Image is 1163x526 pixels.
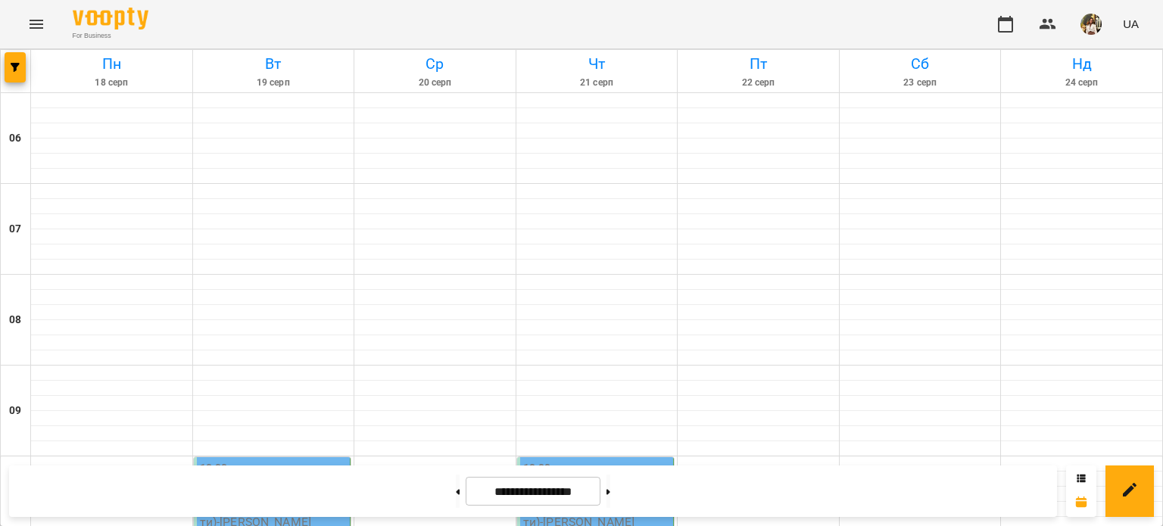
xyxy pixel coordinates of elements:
span: UA [1123,16,1139,32]
h6: 20 серп [357,76,513,90]
h6: 08 [9,312,21,328]
img: aea806cbca9c040a8c2344d296ea6535.jpg [1080,14,1102,35]
h6: 09 [9,403,21,419]
h6: 21 серп [519,76,675,90]
h6: Ср [357,52,513,76]
h6: 06 [9,130,21,147]
h6: Вт [195,52,352,76]
h6: Сб [842,52,999,76]
span: For Business [73,31,148,41]
button: UA [1117,10,1145,38]
h6: Пн [33,52,190,76]
h6: 18 серп [33,76,190,90]
h6: 23 серп [842,76,999,90]
h6: 24 серп [1003,76,1160,90]
h6: 07 [9,221,21,238]
h6: 19 серп [195,76,352,90]
button: Menu [18,6,55,42]
h6: Чт [519,52,675,76]
h6: Пт [680,52,837,76]
h6: 22 серп [680,76,837,90]
img: Voopty Logo [73,8,148,30]
h6: Нд [1003,52,1160,76]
